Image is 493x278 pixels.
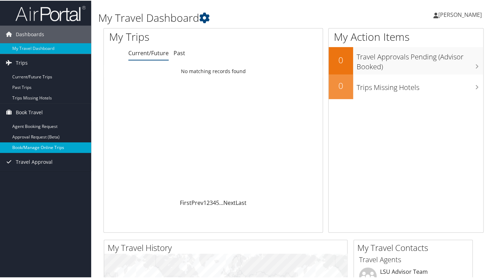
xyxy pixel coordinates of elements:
[329,46,483,73] a: 0Travel Approvals Pending (Advisor Booked)
[108,241,347,253] h2: My Travel History
[210,198,213,206] a: 3
[329,79,353,91] h2: 0
[191,198,203,206] a: Prev
[174,49,185,56] a: Past
[180,198,191,206] a: First
[98,10,359,25] h1: My Travel Dashboard
[16,53,28,71] span: Trips
[329,53,353,65] h2: 0
[128,49,169,56] a: Current/Future
[329,74,483,98] a: 0Trips Missing Hotels
[357,78,483,92] h3: Trips Missing Hotels
[16,153,53,170] span: Travel Approval
[109,29,226,44] h1: My Trips
[433,4,489,25] a: [PERSON_NAME]
[236,198,246,206] a: Last
[16,103,43,121] span: Book Travel
[357,48,483,71] h3: Travel Approvals Pending (Advisor Booked)
[16,25,44,43] span: Dashboards
[359,254,467,264] h3: Travel Agents
[223,198,236,206] a: Next
[213,198,216,206] a: 4
[203,198,207,206] a: 1
[357,241,472,253] h2: My Travel Contacts
[329,29,483,44] h1: My Action Items
[15,5,86,21] img: airportal-logo.png
[438,10,482,18] span: [PERSON_NAME]
[104,64,323,77] td: No matching records found
[219,198,223,206] span: …
[216,198,219,206] a: 5
[207,198,210,206] a: 2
